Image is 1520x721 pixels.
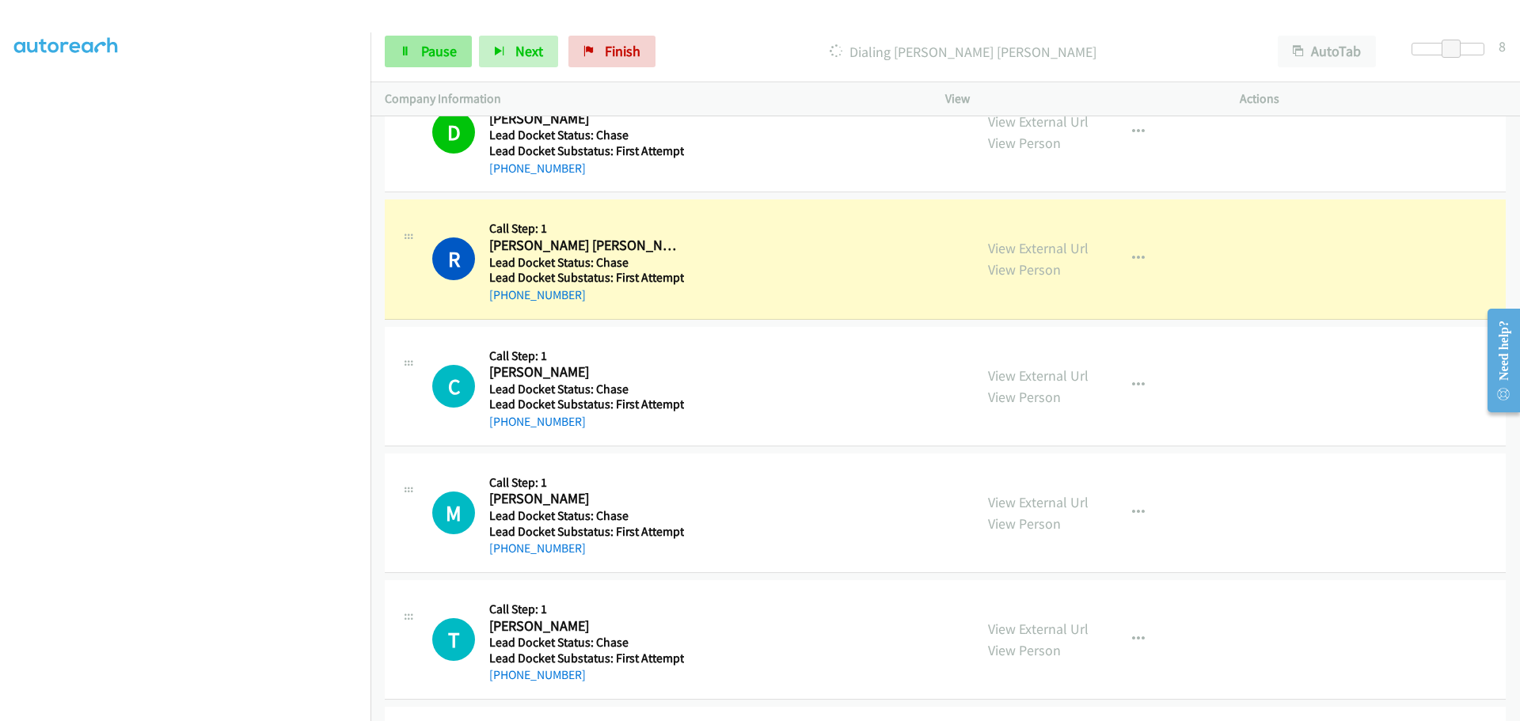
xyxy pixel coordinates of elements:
p: Company Information [385,89,917,108]
h5: Lead Docket Substatus: First Attempt [489,524,684,540]
button: AutoTab [1278,36,1376,67]
h5: Lead Docket Substatus: First Attempt [489,397,684,412]
h5: Lead Docket Status: Chase [489,508,684,524]
a: View External Url [988,366,1089,385]
a: View Person [988,388,1061,406]
h5: Call Step: 1 [489,601,684,617]
h2: [PERSON_NAME] [PERSON_NAME] [489,237,680,255]
span: Next [515,42,543,60]
h5: Lead Docket Substatus: First Attempt [489,270,684,286]
a: [PHONE_NUMBER] [489,414,586,429]
h5: Lead Docket Status: Chase [489,127,684,143]
h5: Lead Docket Status: Chase [489,635,684,651]
span: Finish [605,42,640,60]
a: View External Url [988,493,1089,511]
h1: C [432,365,475,408]
h5: Call Step: 1 [489,475,684,491]
a: View External Url [988,239,1089,257]
a: [PHONE_NUMBER] [489,667,586,682]
a: [PHONE_NUMBER] [489,161,586,176]
h1: T [432,618,475,661]
p: Actions [1240,89,1506,108]
h1: R [432,237,475,280]
button: Next [479,36,558,67]
h2: [PERSON_NAME] [489,363,680,381]
h5: Lead Docket Status: Chase [489,255,684,271]
a: Pause [385,36,472,67]
p: Dialing [PERSON_NAME] [PERSON_NAME] [677,41,1249,63]
a: [PHONE_NUMBER] [489,287,586,302]
div: 8 [1499,36,1506,57]
h5: Call Step: 1 [489,221,684,237]
h5: Lead Docket Status: Chase [489,381,684,397]
iframe: Resource Center [1474,298,1520,423]
h5: Lead Docket Substatus: First Attempt [489,651,684,666]
h2: [PERSON_NAME] [489,617,680,636]
div: The call is yet to be attempted [432,491,475,534]
div: The call is yet to be attempted [432,618,475,661]
a: View Person [988,641,1061,659]
div: The call is yet to be attempted [432,365,475,408]
a: [PHONE_NUMBER] [489,541,586,556]
h1: M [432,491,475,534]
h1: D [432,111,475,154]
h5: Call Step: 1 [489,348,684,364]
a: Finish [568,36,655,67]
p: View [945,89,1211,108]
span: Pause [421,42,457,60]
h2: [PERSON_NAME] [489,490,680,508]
a: View Person [988,134,1061,152]
a: View External Url [988,112,1089,131]
a: View External Url [988,620,1089,638]
h2: [PERSON_NAME] [489,110,680,128]
a: View Person [988,514,1061,533]
h5: Lead Docket Substatus: First Attempt [489,143,684,159]
a: View Person [988,260,1061,279]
